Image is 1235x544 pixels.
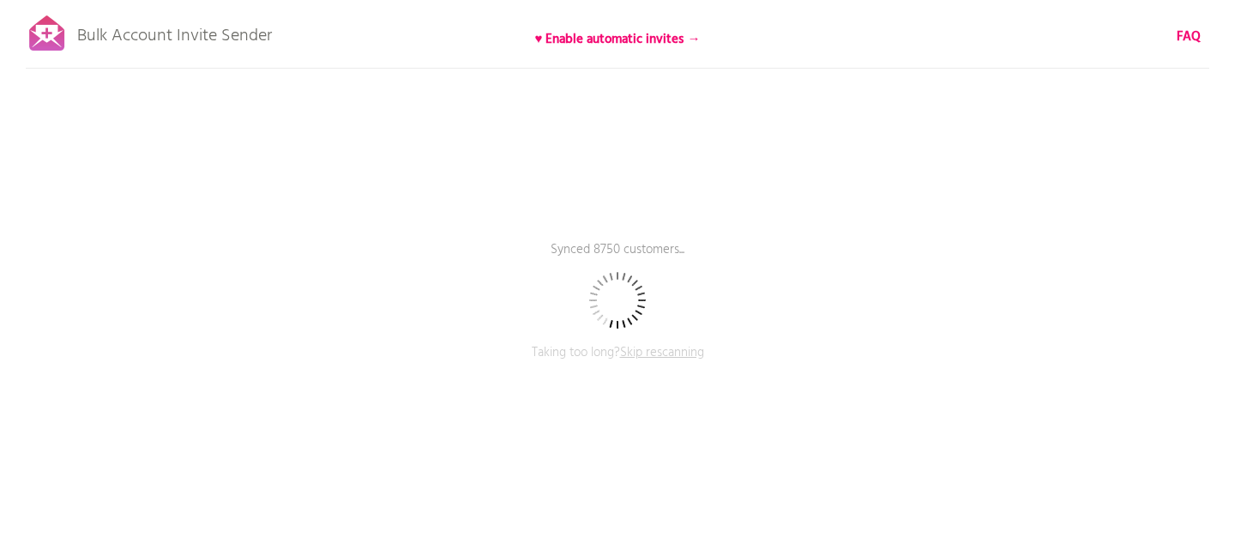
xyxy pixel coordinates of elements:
[360,240,875,283] p: Synced 8750 customers...
[77,10,272,53] p: Bulk Account Invite Sender
[535,29,701,50] b: ♥ Enable automatic invites →
[1177,27,1201,47] b: FAQ
[620,342,704,363] span: Skip rescanning
[360,343,875,386] p: Taking too long?
[1177,27,1201,46] a: FAQ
